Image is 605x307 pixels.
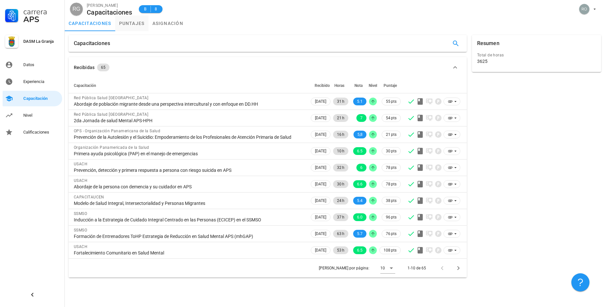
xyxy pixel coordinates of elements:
span: 6.5 [357,147,363,155]
span: Recibido [315,83,330,88]
div: 10Filas por página: [380,263,395,273]
span: Organización Panamericada de la Salud [74,145,149,150]
div: Formación de Entrenadores ToHP Estrategia de Reducción en Salud Mental APS (mhGAP) [74,233,304,239]
span: 24 h [337,197,344,205]
span: [DATE] [315,114,326,122]
span: CAPACITAUCEN [74,195,104,199]
span: 32 h [337,164,344,171]
span: 21 pts [386,131,397,138]
div: Recibidas [74,64,95,71]
span: 37 h [337,213,344,221]
span: SSMSO [74,228,87,232]
span: [DATE] [315,214,326,221]
span: Nivel [369,83,377,88]
div: Abordaje de la persona con demencia y su cuidador en APS [74,184,304,190]
div: Abordaje de población migrante desde una perspectiva intercultural y con enfoque en DD.HH [74,101,304,107]
span: [DATE] [315,197,326,204]
a: Datos [3,57,62,73]
span: 5.4 [357,197,363,205]
div: Calificaciones [23,130,60,135]
span: 53 h [337,246,344,254]
div: Total de horas [477,52,596,58]
span: Puntaje [384,83,397,88]
a: capacitaciones [65,16,115,31]
span: 5.1 [357,98,363,105]
div: [PERSON_NAME] por página: [319,259,395,277]
div: Datos [23,62,60,67]
span: 31 h [337,98,344,105]
div: Capacitaciones [87,9,132,16]
a: Experiencia [3,74,62,89]
div: Capacitación [23,96,60,101]
span: 5,8 [357,131,363,138]
span: Capacitación [74,83,96,88]
th: Nivel [368,78,378,93]
div: Resumen [477,35,499,52]
button: Página siguiente [453,262,464,274]
span: [DATE] [315,181,326,188]
span: Red Pública Salud [GEOGRAPHIC_DATA] [74,96,148,100]
span: 96 pts [386,214,397,220]
span: 6.5 [357,246,363,254]
span: 78 pts [386,164,397,171]
div: Carrera [23,8,60,16]
div: 10 [380,265,385,271]
span: OPS - Organización Panamericana de la Salud [74,129,160,133]
span: 7 [360,114,363,122]
div: Experiencia [23,79,60,84]
a: Capacitación [3,91,62,106]
div: Fortalecimiento Comunitario en Salud Mental [74,250,304,256]
div: 1-10 de 65 [408,265,426,271]
span: RG [73,3,80,16]
div: 2da Jornada de salud Mental APS-HPH [74,118,304,124]
span: USACH [74,178,87,183]
span: 30 pts [386,148,397,154]
div: Capacitaciones [74,35,110,52]
span: 76 pts [386,230,397,237]
div: Modelo de Salud Integral, Intersectorialidad y Personas Migrantes [74,200,304,206]
span: 21 h [337,114,344,122]
span: Red Pública Salud [GEOGRAPHIC_DATA] [74,112,148,117]
span: 38 pts [386,197,397,204]
div: Nivel [23,113,60,118]
div: [PERSON_NAME] [87,2,132,9]
span: B [143,6,148,12]
span: 30 h [337,180,344,188]
a: Nivel [3,108,62,123]
span: 54 pts [386,115,397,121]
div: avatar [579,4,589,14]
div: Inducción a la Estrategia de Cuidado Integral Centrado en las Personas (ECICEP) en el SSMSO [74,217,304,223]
div: APS [23,16,60,23]
a: Calificaciones [3,124,62,140]
span: USACH [74,244,87,249]
div: avatar [70,3,83,16]
span: 65 [101,64,106,71]
span: 78 pts [386,181,397,187]
span: [DATE] [315,131,326,138]
span: 6 [360,164,363,171]
th: Nota [350,78,368,93]
span: [DATE] [315,98,326,105]
a: asignación [149,16,187,31]
span: Horas [334,83,344,88]
th: Horas [332,78,350,93]
span: 6.6 [357,180,363,188]
div: Primera ayuda psicológica (PAP) en el manejo de emergencias [74,151,304,157]
span: 108 pts [384,247,397,254]
th: Recibido [309,78,332,93]
span: Nota [354,83,363,88]
span: 10 h [337,147,344,155]
span: 63 h [337,230,344,238]
span: [DATE] [315,230,326,237]
span: 6.0 [357,213,363,221]
button: Recibidas 65 [69,57,467,78]
th: Puntaje [378,78,402,93]
div: DASM La Granja [23,39,60,44]
span: 16 h [337,131,344,138]
span: [DATE] [315,148,326,155]
div: 3625 [477,58,487,64]
div: Prevención de la Autolesión y el Suicidio: Empoderamiento de los Profesionales de Atención Primar... [74,134,304,140]
span: [DATE] [315,247,326,254]
span: 8 [153,6,159,12]
span: USACH [74,162,87,166]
